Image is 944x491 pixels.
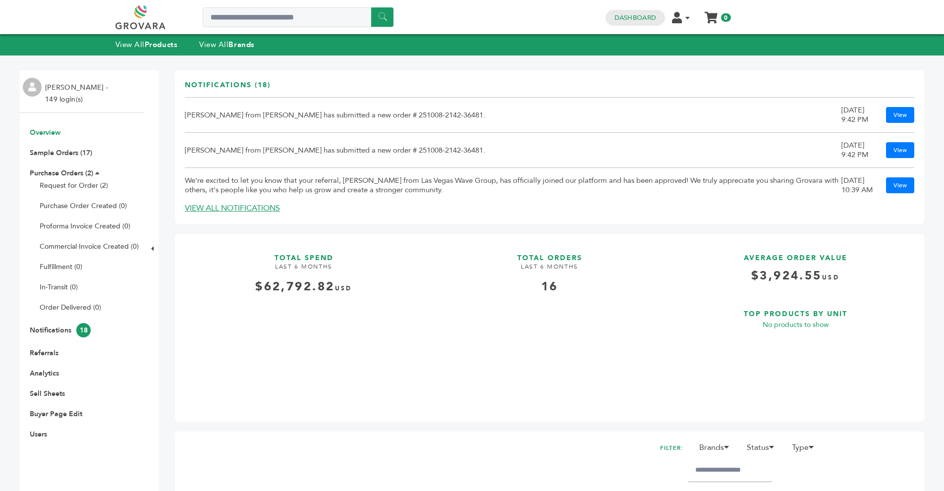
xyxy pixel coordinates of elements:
a: Purchase Order Created (0) [40,201,127,211]
a: View AllBrands [199,40,255,50]
td: [PERSON_NAME] from [PERSON_NAME] has submitted a new order # 251008-2142-36481. [185,98,841,133]
a: Analytics [30,369,59,378]
h3: TOTAL SPEND [185,244,423,263]
div: [DATE] 9:42 PM [841,141,876,160]
a: Sample Orders (17) [30,148,92,158]
a: TOP PRODUCTS BY UNIT No products to show [676,300,914,404]
span: USD [335,284,352,292]
a: Sell Sheets [30,389,65,398]
a: Fulfillment (0) [40,262,82,272]
td: [PERSON_NAME] from [PERSON_NAME] has submitted a new order # 251008-2142-36481. [185,133,841,168]
a: VIEW ALL NOTIFICATIONS [185,203,280,214]
a: TOTAL SPEND LAST 6 MONTHS $62,792.82USD [185,244,423,404]
a: Overview [30,128,60,137]
li: Status [742,441,785,458]
a: Request for Order (2) [40,181,108,190]
a: TOTAL ORDERS LAST 6 MONTHS 16 [431,244,668,404]
div: 16 [431,278,668,295]
h3: Notifications (18) [185,80,271,98]
h3: TOP PRODUCTS BY UNIT [676,300,914,319]
a: View [886,177,914,193]
h4: LAST 6 MONTHS [431,263,668,278]
h3: TOTAL ORDERS [431,244,668,263]
a: Purchase Orders (2) [30,168,93,178]
span: USD [822,273,839,281]
a: View [886,142,914,158]
a: Dashboard [614,13,656,22]
input: Filter by keywords [688,458,772,482]
h4: $3,924.55 [676,268,914,292]
img: profile.png [23,78,42,97]
p: No products to show [676,319,914,331]
a: View [886,107,914,123]
a: AVERAGE ORDER VALUE $3,924.55USD [676,244,914,292]
span: 18 [76,323,91,337]
a: Commercial Invoice Created (0) [40,242,139,251]
a: In-Transit (0) [40,282,78,292]
a: Proforma Invoice Created (0) [40,221,130,231]
a: Buyer Page Edit [30,409,82,419]
li: Brands [694,441,740,458]
strong: Products [145,40,177,50]
a: Referrals [30,348,58,358]
a: Users [30,430,47,439]
li: [PERSON_NAME] - 149 login(s) [45,82,111,106]
div: [DATE] 10:39 AM [841,176,876,195]
input: Search a product or brand... [203,7,393,27]
strong: Brands [228,40,254,50]
a: Order Delivered (0) [40,303,101,312]
a: Notifications18 [30,326,91,335]
a: My Cart [705,9,717,19]
h3: AVERAGE ORDER VALUE [676,244,914,263]
h4: LAST 6 MONTHS [185,263,423,278]
div: [DATE] 9:42 PM [841,106,876,124]
span: 0 [721,13,730,22]
h2: FILTER: [660,441,684,455]
div: $62,792.82 [185,278,423,295]
td: We're excited to let you know that your referral, [PERSON_NAME] from Las Vegas Wave Group, has of... [185,168,841,203]
li: Type [787,441,825,458]
a: View AllProducts [115,40,178,50]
